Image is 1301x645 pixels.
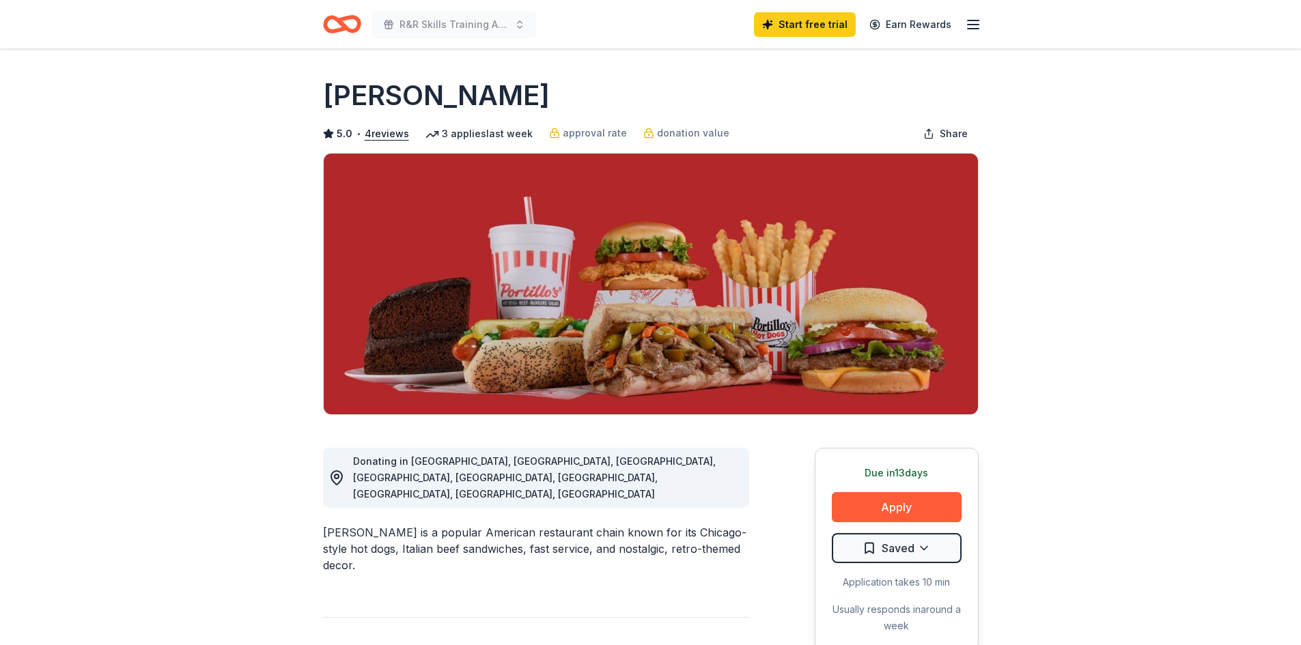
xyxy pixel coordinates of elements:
button: Saved [832,533,962,563]
span: Share [940,126,968,142]
div: Application takes 10 min [832,574,962,590]
div: Usually responds in around a week [832,601,962,634]
div: 3 applies last week [425,126,533,142]
img: Image for Portillo's [324,154,978,414]
span: approval rate [563,125,627,141]
a: donation value [643,125,729,141]
button: 4reviews [365,126,409,142]
h1: [PERSON_NAME] [323,76,550,115]
span: R&R Skills Training Academy [400,16,509,33]
a: Earn Rewards [861,12,960,37]
span: • [356,128,361,139]
span: donation value [657,125,729,141]
a: approval rate [549,125,627,141]
a: Start free trial [754,12,856,37]
button: R&R Skills Training Academy [372,11,536,38]
button: Share [912,120,979,147]
span: Saved [882,539,914,557]
div: [PERSON_NAME] is a popular American restaurant chain known for its Chicago-style hot dogs, Italia... [323,524,749,573]
div: Due in 13 days [832,465,962,481]
a: Home [323,8,361,40]
button: Apply [832,492,962,522]
span: Donating in [GEOGRAPHIC_DATA], [GEOGRAPHIC_DATA], [GEOGRAPHIC_DATA], [GEOGRAPHIC_DATA], [GEOGRAPH... [353,455,716,500]
span: 5.0 [337,126,352,142]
